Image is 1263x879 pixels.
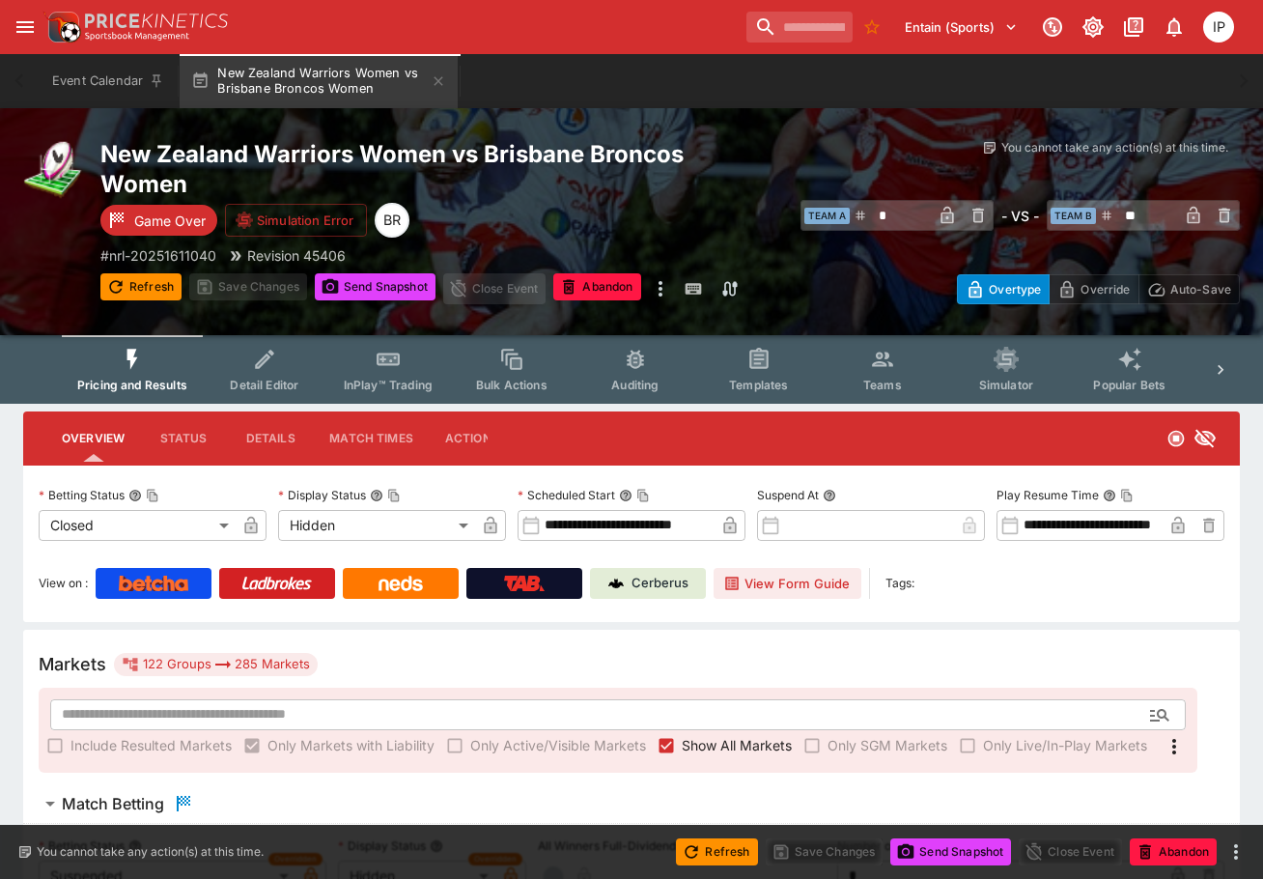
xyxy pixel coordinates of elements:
[119,576,188,591] img: Betcha
[241,576,312,591] img: Ladbrokes
[23,139,85,201] img: rugby_league.png
[476,378,547,392] span: Bulk Actions
[676,838,757,865] button: Refresh
[1224,840,1248,864] button: more
[62,335,1201,404] div: Event type filters
[504,576,545,591] img: TabNZ
[146,489,159,502] button: Copy To Clipboard
[1035,10,1070,44] button: Connected to PK
[611,378,659,392] span: Auditing
[1093,378,1165,392] span: Popular Bets
[314,415,429,462] button: Match Times
[1120,489,1134,502] button: Copy To Clipboard
[863,378,902,392] span: Teams
[225,204,367,237] button: Simulation Error
[46,415,140,462] button: Overview
[77,378,187,392] span: Pricing and Results
[979,378,1033,392] span: Simulator
[1166,429,1186,448] svg: Closed
[344,378,433,392] span: InPlay™ Trading
[823,489,836,502] button: Suspend At
[267,735,435,755] span: Only Markets with Liability
[1116,10,1151,44] button: Documentation
[85,32,189,41] img: Sportsbook Management
[957,274,1240,304] div: Start From
[39,568,88,599] label: View on :
[608,576,624,591] img: Cerberus
[649,273,672,304] button: more
[989,279,1041,299] p: Overtype
[140,415,227,462] button: Status
[8,10,42,44] button: open drawer
[518,487,615,503] p: Scheduled Start
[631,574,688,593] p: Cerberus
[1203,12,1234,43] div: Isaac Plummer
[379,576,422,591] img: Neds
[996,487,1099,503] p: Play Resume Time
[470,735,646,755] span: Only Active/Visible Markets
[62,794,164,814] h6: Match Betting
[885,568,914,599] label: Tags:
[856,12,887,43] button: No Bookmarks
[1197,6,1240,48] button: Isaac Plummer
[590,568,706,599] a: Cerberus
[957,274,1050,304] button: Overtype
[37,843,264,861] p: You cannot take any action(s) at this time.
[1130,840,1217,860] span: Mark an event as closed and abandoned.
[682,735,792,755] span: Show All Markets
[70,735,232,755] span: Include Resulted Markets
[100,139,765,199] h2: Copy To Clipboard
[42,8,81,46] img: PriceKinetics Logo
[370,489,383,502] button: Display StatusCopy To Clipboard
[1051,208,1096,224] span: Team B
[1157,10,1192,44] button: Notifications
[247,245,346,266] p: Revision 45406
[729,378,788,392] span: Templates
[122,653,310,676] div: 122 Groups 285 Markets
[134,211,206,231] p: Game Over
[619,489,632,502] button: Scheduled StartCopy To Clipboard
[180,54,458,108] button: New Zealand Warriors Women vs Brisbane Broncos Women
[983,735,1147,755] span: Only Live/In-Play Markets
[85,14,228,28] img: PriceKinetics
[1130,838,1217,865] button: Abandon
[1170,279,1231,299] p: Auto-Save
[890,838,1011,865] button: Send Snapshot
[100,273,182,300] button: Refresh
[227,415,314,462] button: Details
[278,487,366,503] p: Display Status
[1081,279,1130,299] p: Override
[553,276,640,296] span: Mark an event as closed and abandoned.
[1049,274,1138,304] button: Override
[636,489,650,502] button: Copy To Clipboard
[757,487,819,503] p: Suspend At
[1001,206,1039,226] h6: - VS -
[893,12,1029,43] button: Select Tenant
[1193,427,1217,450] svg: Hidden
[23,784,1240,823] button: Match Betting
[1142,697,1177,732] button: Open
[39,653,106,675] h5: Markets
[100,245,216,266] p: Copy To Clipboard
[278,510,475,541] div: Hidden
[128,489,142,502] button: Betting StatusCopy To Clipboard
[1076,10,1110,44] button: Toggle light/dark mode
[41,54,176,108] button: Event Calendar
[39,487,125,503] p: Betting Status
[828,735,947,755] span: Only SGM Markets
[429,415,516,462] button: Actions
[315,273,435,300] button: Send Snapshot
[1163,735,1186,758] svg: More
[553,273,640,300] button: Abandon
[714,568,861,599] button: View Form Guide
[230,378,298,392] span: Detail Editor
[1138,274,1240,304] button: Auto-Save
[746,12,853,43] input: search
[804,208,850,224] span: Team A
[387,489,401,502] button: Copy To Clipboard
[1103,489,1116,502] button: Play Resume TimeCopy To Clipboard
[1001,139,1228,156] p: You cannot take any action(s) at this time.
[39,510,236,541] div: Closed
[375,203,409,238] div: Ben Raymond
